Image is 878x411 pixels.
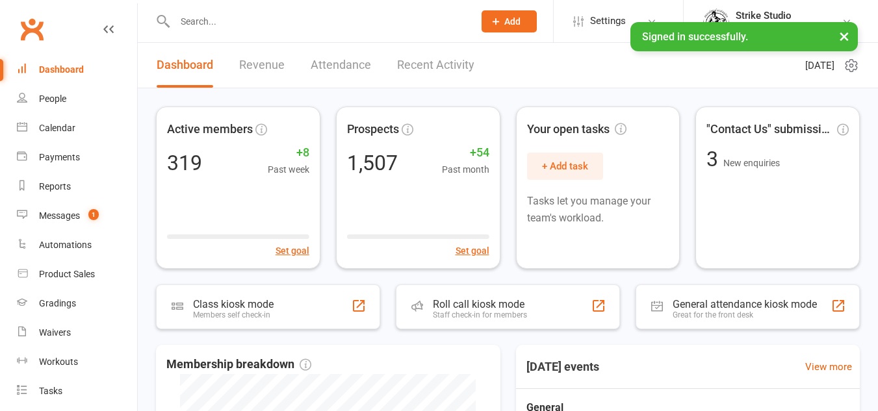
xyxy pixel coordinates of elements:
div: Payments [39,152,80,162]
a: Waivers [17,318,137,347]
div: Roll call kiosk mode [433,298,527,310]
button: Set goal [276,243,309,258]
div: Waivers [39,327,71,338]
a: Gradings [17,289,137,318]
span: Past month [442,162,489,177]
a: Calendar [17,114,137,143]
a: Dashboard [17,55,137,84]
div: Strike Studio [736,21,792,33]
a: Workouts [17,347,137,377]
div: Members self check-in [193,310,274,319]
span: Active members [167,120,253,139]
div: Gradings [39,298,76,308]
span: Membership breakdown [166,355,311,374]
a: Revenue [239,43,285,88]
a: View more [805,359,852,375]
div: Reports [39,181,71,192]
div: People [39,93,66,104]
h3: [DATE] events [516,355,610,379]
button: Set goal [456,243,489,258]
input: Search... [171,12,465,31]
div: Workouts [39,356,78,367]
span: +8 [268,143,309,162]
a: People [17,84,137,114]
span: Your open tasks [527,120,626,139]
span: New enquiries [723,158,780,168]
button: + Add task [527,153,603,180]
div: 319 [167,153,202,173]
div: Strike Studio [736,10,792,21]
div: Dashboard [39,64,84,75]
span: Past week [268,162,309,177]
button: Add [482,10,537,32]
div: Great for the front desk [673,310,817,319]
span: Add [504,16,521,27]
a: Dashboard [157,43,213,88]
div: Product Sales [39,269,95,279]
a: Recent Activity [397,43,474,88]
span: 3 [706,147,723,171]
span: Settings [590,6,626,36]
div: Automations [39,240,92,250]
span: +54 [442,143,489,162]
div: Messages [39,210,80,221]
span: Prospects [347,120,399,139]
div: Class kiosk mode [193,298,274,310]
div: Staff check-in for members [433,310,527,319]
a: Clubworx [16,13,48,45]
a: Product Sales [17,260,137,289]
button: × [833,22,856,50]
div: Calendar [39,123,75,133]
div: General attendance kiosk mode [673,298,817,310]
a: Attendance [311,43,371,88]
div: 1,507 [347,153,398,173]
span: "Contact Us" submissions [706,120,834,139]
a: Automations [17,230,137,260]
img: thumb_image1723780799.png [703,8,729,34]
p: Tasks let you manage your team's workload. [527,193,669,226]
span: [DATE] [805,58,834,73]
span: Signed in successfully. [642,31,748,43]
span: 1 [88,209,99,220]
a: Messages 1 [17,201,137,230]
a: Tasks [17,377,137,406]
div: Tasks [39,386,62,396]
a: Payments [17,143,137,172]
a: Reports [17,172,137,201]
